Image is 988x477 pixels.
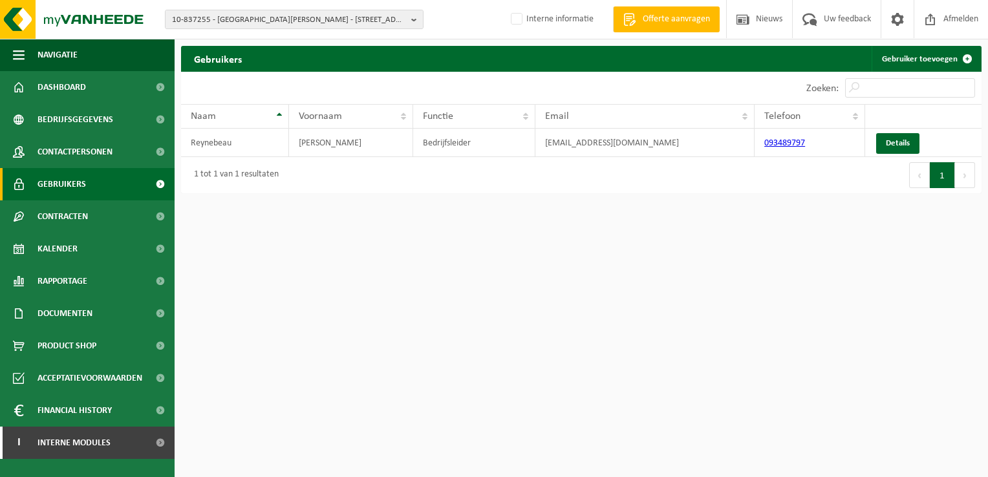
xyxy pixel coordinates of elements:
[38,394,112,427] span: Financial History
[930,162,955,188] button: 1
[289,129,413,157] td: [PERSON_NAME]
[38,265,87,297] span: Rapportage
[165,10,424,29] button: 10-837255 - [GEOGRAPHIC_DATA][PERSON_NAME] - [STREET_ADDRESS]
[13,427,25,459] span: I
[545,111,569,122] span: Email
[38,297,92,330] span: Documenten
[172,10,406,30] span: 10-837255 - [GEOGRAPHIC_DATA][PERSON_NAME] - [STREET_ADDRESS]
[38,168,86,200] span: Gebruikers
[413,129,535,157] td: Bedrijfsleider
[423,111,453,122] span: Functie
[806,83,839,94] label: Zoeken:
[188,164,279,187] div: 1 tot 1 van 1 resultaten
[764,111,800,122] span: Telefoon
[38,330,96,362] span: Product Shop
[191,111,216,122] span: Naam
[38,103,113,136] span: Bedrijfsgegevens
[764,138,805,148] a: 093489797
[872,46,980,72] a: Gebruiker toevoegen
[38,200,88,233] span: Contracten
[38,71,86,103] span: Dashboard
[909,162,930,188] button: Previous
[508,10,594,29] label: Interne informatie
[535,129,755,157] td: [EMAIL_ADDRESS][DOMAIN_NAME]
[613,6,720,32] a: Offerte aanvragen
[181,46,255,71] h2: Gebruikers
[955,162,975,188] button: Next
[299,111,342,122] span: Voornaam
[38,136,113,168] span: Contactpersonen
[38,427,111,459] span: Interne modules
[38,233,78,265] span: Kalender
[876,133,919,154] a: Details
[181,129,289,157] td: Reynebeau
[38,39,78,71] span: Navigatie
[38,362,142,394] span: Acceptatievoorwaarden
[639,13,713,26] span: Offerte aanvragen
